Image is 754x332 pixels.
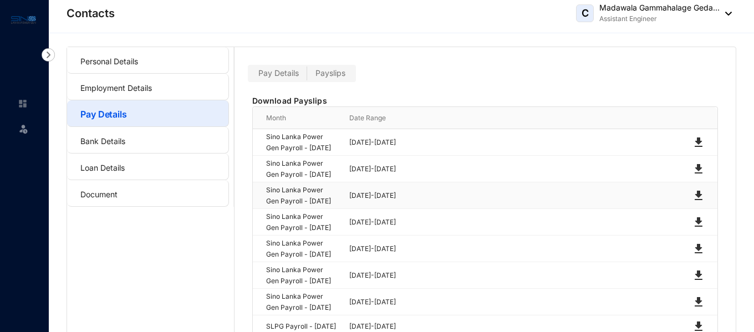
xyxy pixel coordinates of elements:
p: [DATE] - [DATE] [349,164,679,175]
p: [DATE] - [DATE] [349,137,679,148]
p: Sino Lanka Power Gen Payroll - [DATE] [266,264,336,287]
p: Assistant Engineer [599,13,720,24]
p: Sino Lanka Power Gen Payroll - [DATE] [266,131,336,154]
p: Sino Lanka Power Gen Payroll - [DATE] [266,238,336,260]
p: Download Payslips [252,95,719,106]
p: [DATE] - [DATE] [349,217,679,228]
img: download-black.71b825375326cd126c6e7206129a6cc1.svg [692,295,705,309]
a: Pay Details [80,109,127,120]
p: Sino Lanka Power Gen Payroll - [DATE] [266,185,336,207]
img: download-black.71b825375326cd126c6e7206129a6cc1.svg [692,136,705,149]
img: nav-icon-right.af6afadce00d159da59955279c43614e.svg [42,48,55,62]
p: Madawala Gammahalage Geda... [599,2,720,13]
img: download-black.71b825375326cd126c6e7206129a6cc1.svg [692,269,705,282]
a: Bank Details [80,136,125,146]
img: download-black.71b825375326cd126c6e7206129a6cc1.svg [692,189,705,202]
th: Month [253,107,336,129]
img: dropdown-black.8e83cc76930a90b1a4fdb6d089b7bf3a.svg [720,12,732,16]
img: download-black.71b825375326cd126c6e7206129a6cc1.svg [692,242,705,256]
p: Sino Lanka Power Gen Payroll - [DATE] [266,158,336,180]
p: Sino Lanka Power Gen Payroll - [DATE] [266,291,336,313]
a: Employment Details [80,83,152,93]
p: [DATE] - [DATE] [349,190,679,201]
span: Pay Details [258,68,299,78]
p: Contacts [67,6,115,21]
p: [DATE] - [DATE] [349,297,679,308]
p: Sino Lanka Power Gen Payroll - [DATE] [266,211,336,233]
p: SLPG Payroll - [DATE] [266,321,336,332]
img: download-black.71b825375326cd126c6e7206129a6cc1.svg [692,162,705,176]
th: Date Range [336,107,679,129]
img: home-unselected.a29eae3204392db15eaf.svg [18,99,28,109]
span: Payslips [315,68,345,78]
span: C [582,8,589,18]
img: leave-unselected.2934df6273408c3f84d9.svg [18,123,29,134]
p: [DATE] - [DATE] [349,321,679,332]
p: [DATE] - [DATE] [349,243,679,254]
p: [DATE] - [DATE] [349,270,679,281]
a: Loan Details [80,163,125,172]
a: Personal Details [80,57,138,66]
img: download-black.71b825375326cd126c6e7206129a6cc1.svg [692,216,705,229]
li: Home [9,93,35,115]
img: logo [11,13,36,26]
a: Document [80,190,118,199]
